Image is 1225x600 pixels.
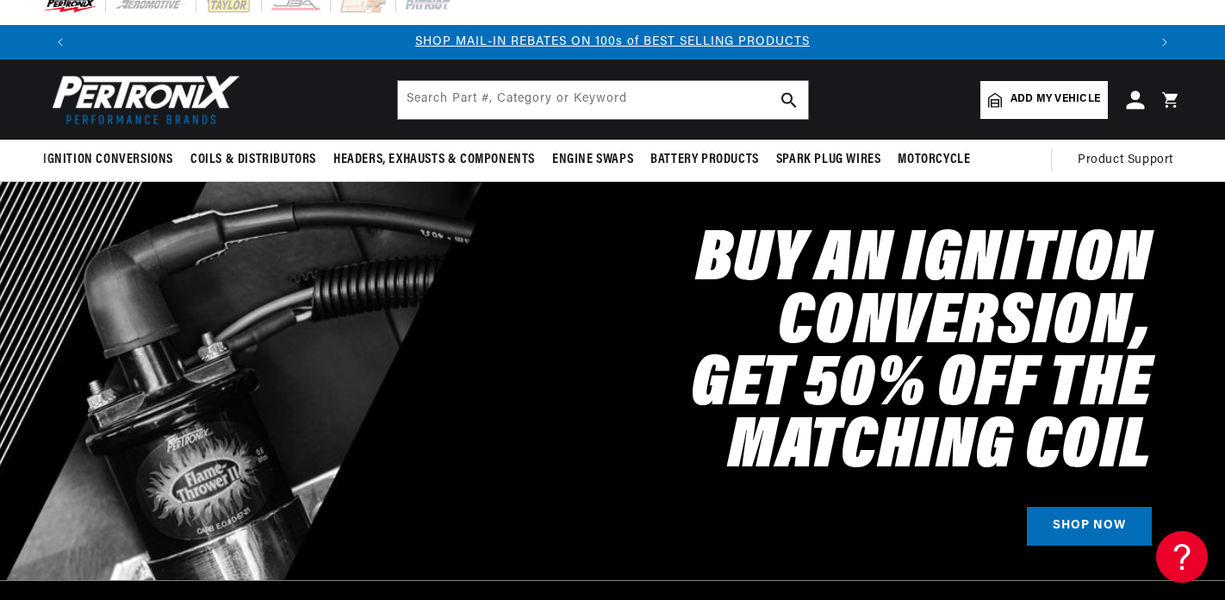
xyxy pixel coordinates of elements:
button: Translation missing: en.sections.announcements.previous_announcement [43,25,78,59]
summary: Product Support [1078,140,1182,181]
summary: Battery Products [642,140,768,180]
span: Headers, Exhausts & Components [333,151,535,169]
span: Coils & Distributors [190,151,316,169]
div: 2 of 3 [78,33,1147,52]
span: Add my vehicle [1010,91,1100,108]
summary: Spark Plug Wires [768,140,890,180]
button: search button [770,81,808,119]
span: Battery Products [650,151,759,169]
input: Search Part #, Category or Keyword [398,81,808,119]
span: Ignition Conversions [43,151,173,169]
a: SHOP NOW [1027,507,1152,546]
a: SHOP MAIL-IN REBATES ON 100s of BEST SELLING PRODUCTS [415,35,810,48]
img: Pertronix [43,70,241,129]
summary: Ignition Conversions [43,140,182,180]
div: Announcement [78,33,1147,52]
summary: Headers, Exhausts & Components [325,140,544,180]
summary: Motorcycle [889,140,979,180]
button: Translation missing: en.sections.announcements.next_announcement [1147,25,1182,59]
h2: Buy an Ignition Conversion, Get 50% off the Matching Coil [415,230,1152,479]
span: Product Support [1078,151,1173,170]
span: Motorcycle [898,151,970,169]
summary: Engine Swaps [544,140,642,180]
summary: Coils & Distributors [182,140,325,180]
span: Engine Swaps [552,151,633,169]
a: Add my vehicle [980,81,1108,119]
span: Spark Plug Wires [776,151,881,169]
